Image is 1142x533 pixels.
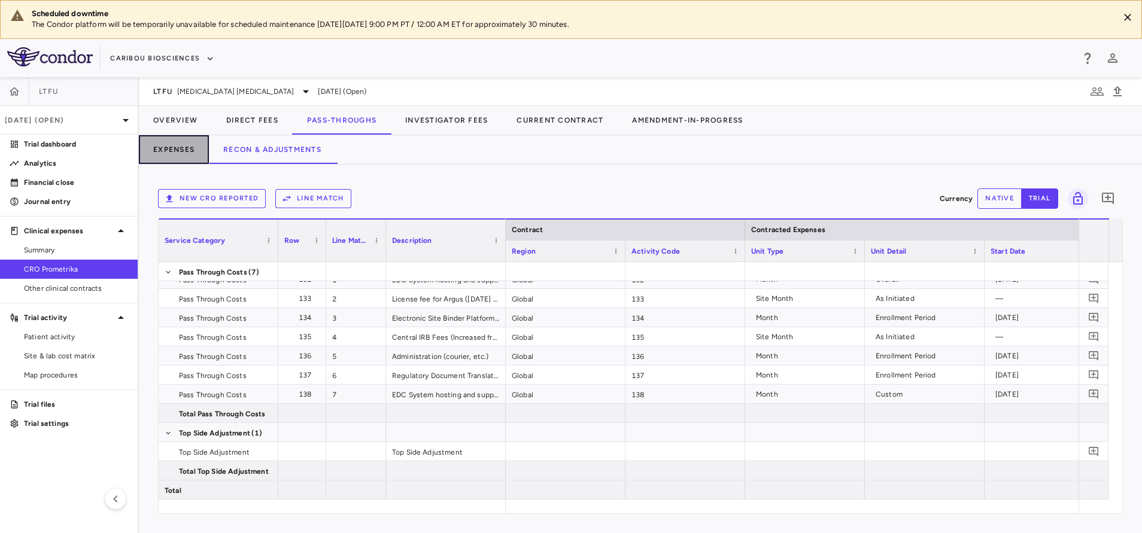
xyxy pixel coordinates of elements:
[24,245,128,255] span: Summary
[506,327,625,346] div: Global
[139,106,212,135] button: Overview
[289,366,320,385] div: 137
[289,289,320,308] div: 133
[1086,309,1102,325] button: Add comment
[502,106,618,135] button: Current Contract
[24,331,128,342] span: Patient activity
[876,289,979,308] div: As Initiated
[289,327,320,346] div: 135
[1088,369,1100,380] svg: Add comment
[1021,188,1058,209] button: trial
[876,327,979,346] div: As Initiated
[275,189,351,208] button: Line Match
[289,346,320,366] div: 136
[179,328,247,347] span: Pass Through Costs
[625,308,745,327] div: 134
[318,86,366,97] span: [DATE] (Open)
[386,385,506,403] div: EDC System hosting and support (Medidata Rave), including Coder, eTMF, CTMS, Site Payments Module...
[24,418,128,429] p: Trial settings
[618,106,757,135] button: Amendment-In-Progress
[332,236,369,245] span: Line Match
[386,442,506,461] div: Top Side Adjustment
[756,289,859,308] div: Site Month
[1088,350,1100,361] svg: Add comment
[326,327,386,346] div: 4
[289,308,320,327] div: 134
[876,366,979,385] div: Enrollment Period
[32,8,1109,19] div: Scheduled downtime
[326,308,386,327] div: 3
[506,289,625,307] div: Global
[165,481,181,500] span: Total
[386,308,506,327] div: Electronic Site Binder Platform ([DOMAIN_NAME]) - Up to seven years
[209,135,336,164] button: Recon & Adjustments
[1119,8,1137,26] button: Close
[179,462,269,481] span: Total Top Side Adjustment
[506,385,625,403] div: Global
[1088,312,1100,323] svg: Add comment
[1063,188,1088,209] span: You do not have permission to lock or unlock grids
[7,47,93,66] img: logo-full-SnFGN8VE.png
[177,86,294,97] span: [MEDICAL_DATA] [MEDICAL_DATA]
[158,189,266,208] button: New CRO reported
[24,226,114,236] p: Clinical expenses
[179,366,247,385] span: Pass Through Costs
[512,247,536,255] span: Region
[625,327,745,346] div: 135
[1086,290,1102,306] button: Add comment
[625,289,745,307] div: 133
[179,347,247,366] span: Pass Through Costs
[995,346,1098,366] div: [DATE]
[995,327,1098,346] div: —
[284,236,299,245] span: Row
[756,308,859,327] div: Month
[991,247,1026,255] span: Start Date
[165,236,225,245] span: Service Category
[977,188,1022,209] button: native
[1088,331,1100,342] svg: Add comment
[293,106,391,135] button: Pass-Throughs
[1086,386,1102,402] button: Add comment
[24,264,128,275] span: CRO Prometrika
[326,346,386,365] div: 5
[756,346,859,366] div: Month
[751,226,825,234] span: Contracted Expenses
[386,366,506,384] div: Regulatory Document Translations
[248,263,259,282] span: (7)
[871,247,907,255] span: Unit Detail
[876,346,979,366] div: Enrollment Period
[24,370,128,380] span: Map procedures
[756,385,859,404] div: Month
[179,443,250,462] span: Top Side Adjustment
[326,289,386,307] div: 2
[631,247,680,255] span: Activity Code
[24,158,128,169] p: Analytics
[391,106,502,135] button: Investigator Fees
[1086,348,1102,364] button: Add comment
[995,289,1098,308] div: —
[24,399,128,410] p: Trial files
[24,312,114,323] p: Trial activity
[386,327,506,346] div: Central IRB Fees (Increased from 12 sites to 58 sites)
[24,283,128,294] span: Other clinical contracts
[24,139,128,150] p: Trial dashboard
[506,346,625,365] div: Global
[1086,328,1102,345] button: Add comment
[139,135,209,164] button: Expenses
[506,308,625,327] div: Global
[995,308,1098,327] div: [DATE]
[326,385,386,403] div: 7
[1098,188,1118,209] button: Add comment
[625,346,745,365] div: 136
[326,366,386,384] div: 6
[625,366,745,384] div: 137
[1086,271,1102,287] button: Add comment
[1088,446,1100,457] svg: Add comment
[1101,191,1115,206] svg: Add comment
[506,366,625,384] div: Global
[392,236,432,245] span: Description
[153,87,172,96] span: LTFU
[39,87,58,96] span: LTFU
[179,424,250,443] span: Top Side Adjustment
[179,263,247,282] span: Pass Through Costs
